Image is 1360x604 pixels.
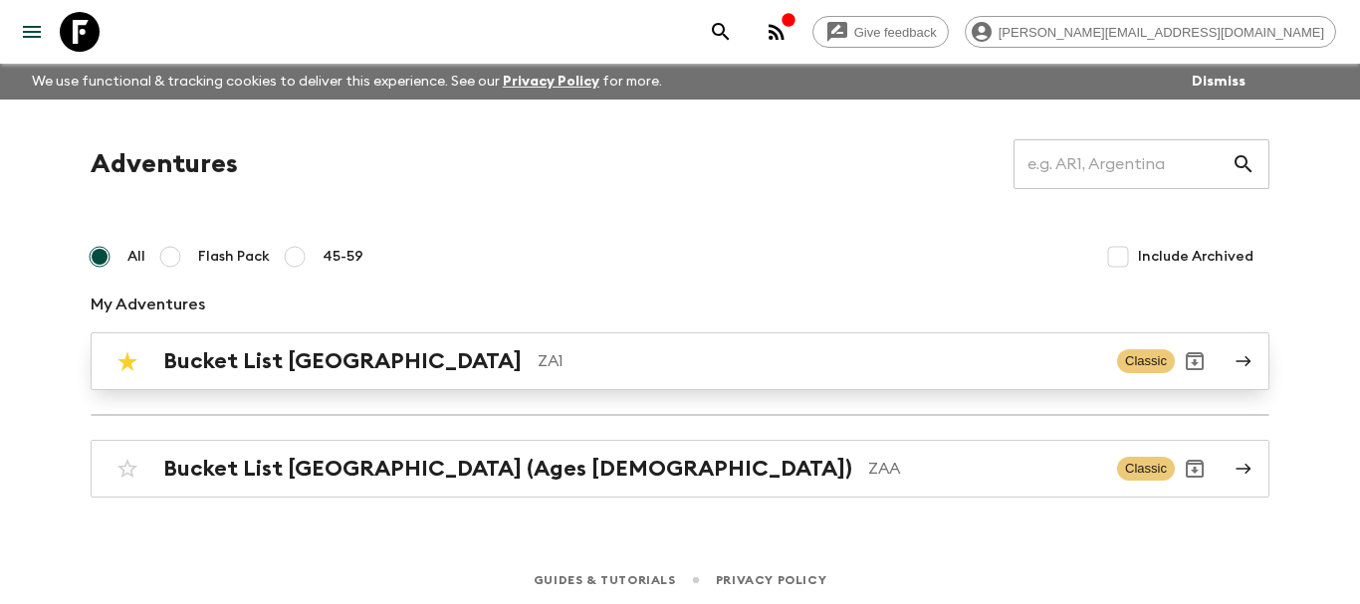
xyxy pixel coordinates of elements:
[91,440,1269,498] a: Bucket List [GEOGRAPHIC_DATA] (Ages [DEMOGRAPHIC_DATA])ZAAClassicArchive
[1175,341,1215,381] button: Archive
[1014,136,1232,192] input: e.g. AR1, Argentina
[534,569,676,591] a: Guides & Tutorials
[1175,449,1215,489] button: Archive
[163,456,852,482] h2: Bucket List [GEOGRAPHIC_DATA] (Ages [DEMOGRAPHIC_DATA])
[163,348,522,374] h2: Bucket List [GEOGRAPHIC_DATA]
[1187,68,1250,96] button: Dismiss
[868,457,1101,481] p: ZAA
[91,332,1269,390] a: Bucket List [GEOGRAPHIC_DATA]ZA1ClassicArchive
[24,64,670,100] p: We use functional & tracking cookies to deliver this experience. See our for more.
[965,16,1336,48] div: [PERSON_NAME][EMAIL_ADDRESS][DOMAIN_NAME]
[127,247,145,267] span: All
[198,247,270,267] span: Flash Pack
[812,16,949,48] a: Give feedback
[503,75,599,89] a: Privacy Policy
[988,25,1335,40] span: [PERSON_NAME][EMAIL_ADDRESS][DOMAIN_NAME]
[538,349,1101,373] p: ZA1
[716,569,826,591] a: Privacy Policy
[91,144,238,184] h1: Adventures
[843,25,948,40] span: Give feedback
[1117,349,1175,373] span: Classic
[91,293,1269,316] p: My Adventures
[12,12,52,52] button: menu
[323,247,363,267] span: 45-59
[1138,247,1253,267] span: Include Archived
[1117,457,1175,481] span: Classic
[701,12,741,52] button: search adventures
